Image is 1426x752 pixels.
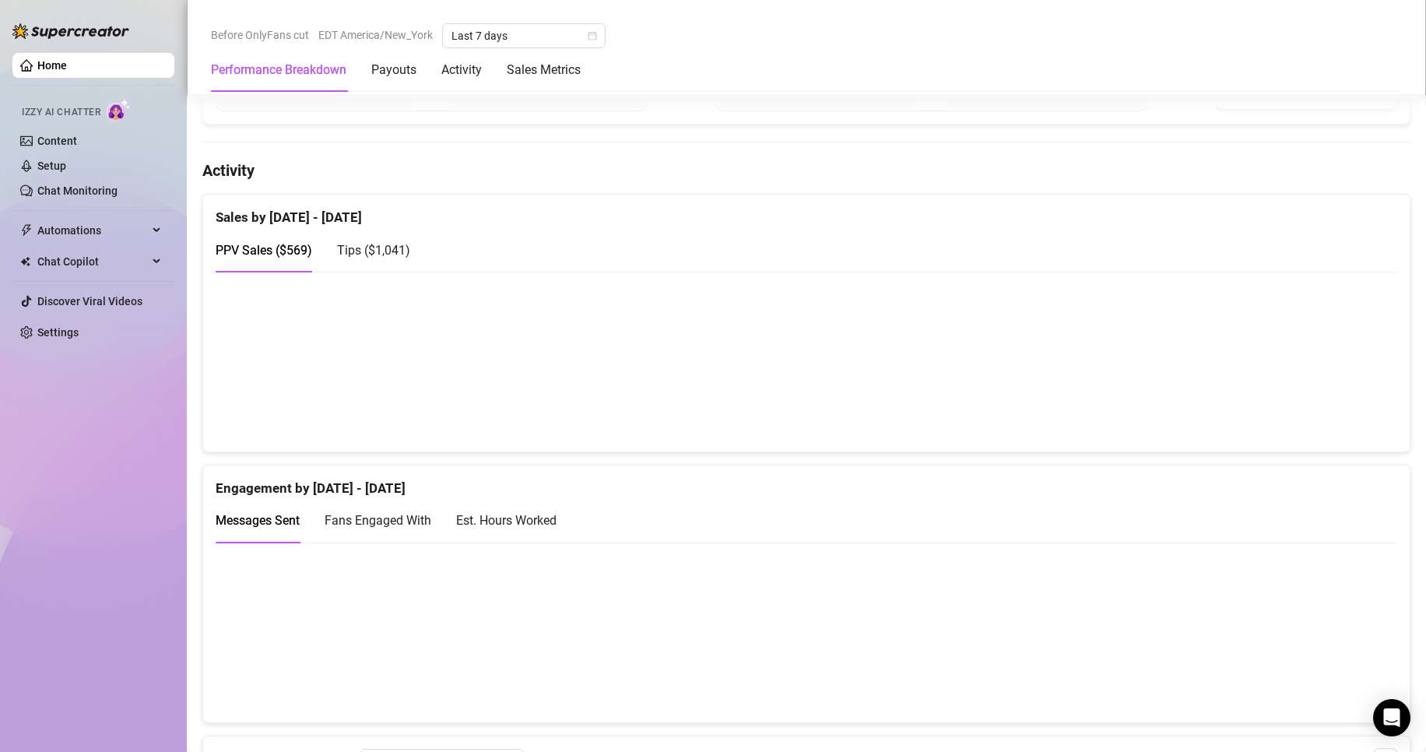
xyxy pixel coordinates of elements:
div: Activity [441,61,482,79]
div: Payouts [371,61,416,79]
img: logo-BBDzfeDw.svg [12,23,129,39]
a: Content [37,135,77,147]
span: Tips ( $1,041 ) [337,243,410,258]
div: Open Intercom Messenger [1373,699,1410,736]
span: Chat Copilot [37,249,148,274]
a: Setup [37,160,66,172]
span: Izzy AI Chatter [22,105,100,120]
span: Last 7 days [451,24,596,47]
div: Est. Hours Worked [456,511,557,530]
div: Performance Breakdown [211,61,346,79]
div: Engagement by [DATE] - [DATE] [216,466,1397,499]
span: Messages Sent [216,513,300,528]
span: Fans Engaged With [325,513,431,528]
span: Automations [37,218,148,243]
span: EDT America/New_York [318,23,433,47]
a: Discover Viral Videos [37,295,142,307]
h4: Activity [202,160,1410,181]
span: calendar [588,31,597,40]
img: AI Chatter [107,99,131,121]
div: Sales Metrics [507,61,581,79]
div: Sales by [DATE] - [DATE] [216,195,1397,228]
span: Before OnlyFans cut [211,23,309,47]
a: Settings [37,326,79,339]
a: Chat Monitoring [37,184,118,197]
a: Home [37,59,67,72]
span: PPV Sales ( $569 ) [216,243,312,258]
span: thunderbolt [20,224,33,237]
img: Chat Copilot [20,256,30,267]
